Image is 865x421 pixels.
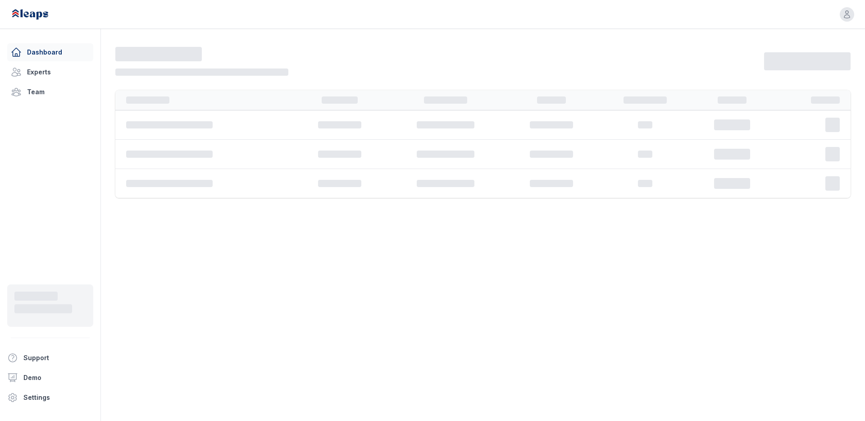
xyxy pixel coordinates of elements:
[7,43,93,61] a: Dashboard
[11,5,68,24] img: Leaps
[4,349,90,367] button: Support
[4,369,97,387] a: Demo
[7,83,93,101] a: Team
[4,389,97,407] a: Settings
[7,63,93,81] a: Experts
